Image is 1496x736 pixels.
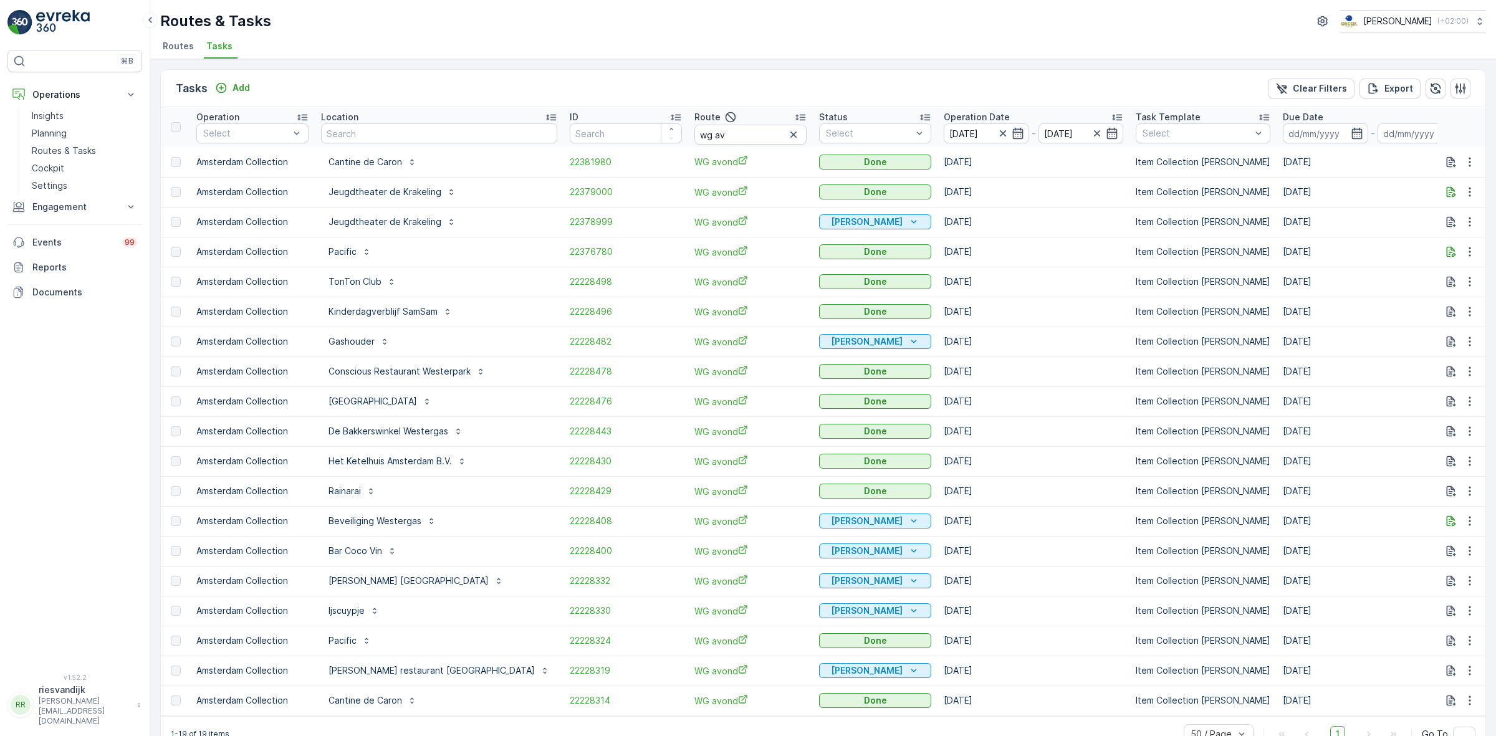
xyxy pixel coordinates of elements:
[203,127,289,140] p: Select
[32,286,137,299] p: Documents
[694,305,807,318] a: WG avond
[1032,126,1036,141] p: -
[1277,147,1469,177] td: [DATE]
[1136,216,1270,228] p: Item Collection [PERSON_NAME]
[937,267,1129,297] td: [DATE]
[321,511,444,531] button: Beveiliging Westergas
[1277,386,1469,416] td: [DATE]
[328,605,365,617] p: Ijscuypje
[819,633,931,648] button: Done
[570,664,682,677] span: 22228319
[570,605,682,617] span: 22228330
[328,365,471,378] p: Conscious Restaurant Westerpark
[1384,82,1413,95] p: Export
[1136,275,1270,288] p: Item Collection [PERSON_NAME]
[328,425,448,437] p: De Bakkerswinkel Westergas
[1136,186,1270,198] p: Item Collection [PERSON_NAME]
[7,255,142,280] a: Reports
[32,145,96,157] p: Routes & Tasks
[321,182,464,202] button: Jeugdtheater de Krakeling
[196,455,309,467] p: Amsterdam Collection
[1277,207,1469,237] td: [DATE]
[196,335,309,348] p: Amsterdam Collection
[694,515,807,528] span: WG avond
[570,365,682,378] a: 22228478
[1277,297,1469,327] td: [DATE]
[321,152,424,172] button: Cantine de Caron
[321,571,511,591] button: [PERSON_NAME] [GEOGRAPHIC_DATA]
[27,177,142,194] a: Settings
[819,334,931,349] button: Geen Afval
[27,125,142,142] a: Planning
[831,545,903,557] p: [PERSON_NAME]
[694,365,807,378] span: WG avond
[1136,605,1270,617] p: Item Collection [PERSON_NAME]
[944,123,1029,143] input: dd/mm/yyyy
[570,246,682,258] span: 22376780
[570,515,682,527] a: 22228408
[328,485,361,497] p: Rainarai
[694,634,807,648] span: WG avond
[1359,79,1421,98] button: Export
[196,275,309,288] p: Amsterdam Collection
[570,694,682,707] a: 22228314
[864,246,887,258] p: Done
[819,603,931,618] button: Geen Afval
[321,302,460,322] button: Kinderdagverblijf SamSam
[1277,476,1469,506] td: [DATE]
[328,275,381,288] p: TonTon Club
[121,56,133,66] p: ⌘B
[1143,127,1251,140] p: Select
[819,155,931,170] button: Done
[1277,536,1469,566] td: [DATE]
[864,485,887,497] p: Done
[819,484,931,499] button: Done
[328,335,375,348] p: Gashouder
[819,514,931,528] button: Geen Afval
[7,82,142,107] button: Operations
[694,216,807,229] a: WG avond
[27,142,142,160] a: Routes & Tasks
[39,696,131,726] p: [PERSON_NAME][EMAIL_ADDRESS][DOMAIN_NAME]
[321,212,464,232] button: Jeugdtheater de Krakeling
[570,275,682,288] span: 22228498
[937,626,1129,656] td: [DATE]
[321,332,397,351] button: Gashouder
[328,455,452,467] p: Het Ketelhuis Amsterdam B.V.
[831,515,903,527] p: [PERSON_NAME]
[694,155,807,168] a: WG avond
[163,40,194,52] span: Routes
[171,157,181,167] div: Toggle Row Selected
[1437,16,1469,26] p: ( +02:00 )
[570,186,682,198] span: 22379000
[32,127,67,140] p: Planning
[27,160,142,177] a: Cockpit
[819,244,931,259] button: Done
[831,216,903,228] p: [PERSON_NAME]
[819,424,931,439] button: Done
[196,216,309,228] p: Amsterdam Collection
[1277,506,1469,536] td: [DATE]
[694,455,807,468] a: WG avond
[694,425,807,438] span: WG avond
[570,634,682,647] span: 22228324
[694,485,807,498] a: WG avond
[570,575,682,587] a: 22228332
[819,304,931,319] button: Done
[570,156,682,168] span: 22381980
[196,485,309,497] p: Amsterdam Collection
[570,305,682,318] a: 22228496
[570,216,682,228] span: 22378999
[1136,335,1270,348] p: Item Collection [PERSON_NAME]
[11,695,31,715] div: RR
[570,335,682,348] a: 22228482
[39,684,131,696] p: riesvandijk
[321,391,439,411] button: [GEOGRAPHIC_DATA]
[819,663,931,678] button: Geen Afval
[1136,425,1270,437] p: Item Collection [PERSON_NAME]
[694,186,807,199] span: WG avond
[321,421,471,441] button: De Bakkerswinkel Westergas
